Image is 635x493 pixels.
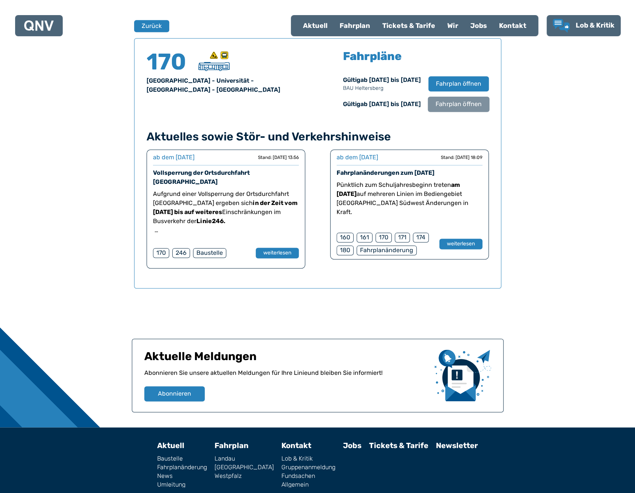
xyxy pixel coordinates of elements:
[215,455,274,461] a: Landau
[134,20,169,32] button: Zurück
[144,350,428,368] h1: Aktuelle Meldungen
[343,85,421,92] p: BAU Heltersberg
[337,245,354,255] div: 180
[441,16,464,35] a: Wir
[172,248,190,258] div: 246
[212,217,226,225] strong: 246.
[376,16,441,35] a: Tickets & Tarife
[375,233,392,242] div: 170
[157,464,207,470] a: Fahrplanänderung
[157,473,207,479] a: News
[428,76,489,91] button: Fahrplan öffnen
[215,441,249,450] a: Fahrplan
[337,233,354,242] div: 160
[134,20,164,32] a: Zurück
[297,16,334,35] a: Aktuell
[343,100,421,109] div: Gültig ab [DATE] bis [DATE]
[439,239,482,249] button: weiterlesen
[153,189,299,226] p: Aufgrund einer Vollsperrung der Ortsdurchfahrt [GEOGRAPHIC_DATA] ergeben sich Einschränkungen im ...
[434,350,491,401] img: newsletter
[153,199,298,216] strong: in der Zeit vom [DATE] bis auf weiteres
[256,248,299,258] button: weiterlesen
[157,455,207,461] a: Baustelle
[196,217,212,225] strong: Linie
[24,20,54,31] img: QNV Logo
[281,441,311,450] a: Kontakt
[337,180,482,217] p: Pünktlich zum Schuljahresbeginn treten auf mehreren Linien im Bediengebiet [GEOGRAPHIC_DATA] Südw...
[147,76,309,94] div: [GEOGRAPHIC_DATA] - Universität - [GEOGRAPHIC_DATA] - [GEOGRAPHIC_DATA]
[193,248,226,258] div: Baustelle
[343,75,421,92] div: Gültig ab [DATE] bis [DATE]
[158,389,191,398] span: Abonnieren
[157,441,184,450] a: Aktuell
[343,51,402,62] h5: Fahrpläne
[144,386,205,401] button: Abonnieren
[343,441,362,450] a: Jobs
[369,441,428,450] a: Tickets & Tarife
[334,16,376,35] a: Fahrplan
[153,248,169,258] div: 170
[441,154,482,160] div: Stand: [DATE] 18:09
[435,100,481,109] span: Fahrplan öffnen
[553,19,615,32] a: Lob & Kritik
[157,481,207,487] a: Umleitung
[337,181,460,197] strong: am [DATE]
[357,245,417,255] div: Fahrplanänderung
[281,481,335,487] a: Allgemein
[198,62,230,71] img: Überlandbus
[281,455,335,461] a: Lob & Kritik
[258,154,299,160] div: Stand: [DATE] 13:56
[428,96,489,112] button: Fahrplan öffnen
[147,130,489,143] h4: Aktuelles sowie Stör- und Verkehrshinweise
[413,233,429,242] div: 174
[215,464,274,470] a: [GEOGRAPHIC_DATA]
[337,169,434,176] a: Fahrplanänderungen zum [DATE]
[357,233,372,242] div: 161
[153,169,250,185] a: Vollsperrung der Ortsdurchfahrt [GEOGRAPHIC_DATA]
[576,21,615,29] span: Lob & Kritik
[464,16,493,35] a: Jobs
[215,473,274,479] a: Westpfalz
[337,153,378,162] div: ab dem [DATE]
[281,473,335,479] a: Fundsachen
[147,51,192,73] h4: 170
[493,16,532,35] a: Kontakt
[144,368,428,386] p: Abonnieren Sie unsere aktuellen Meldungen für Ihre Linie und bleiben Sie informiert!
[24,18,54,33] a: QNV Logo
[436,79,481,88] span: Fahrplan öffnen
[436,441,478,450] a: Newsletter
[153,153,195,162] div: ab dem [DATE]
[395,233,410,242] div: 171
[281,464,335,470] a: Gruppenanmeldung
